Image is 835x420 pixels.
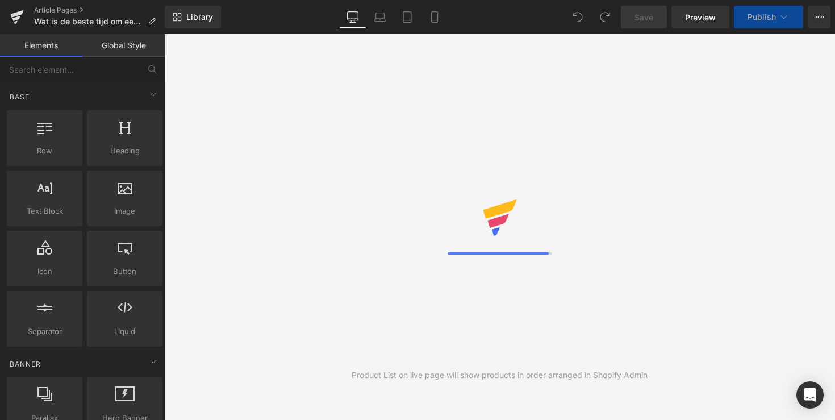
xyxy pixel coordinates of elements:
span: Button [90,265,159,277]
span: Heading [90,145,159,157]
button: Publish [734,6,803,28]
span: Liquid [90,326,159,338]
span: Icon [10,265,79,277]
span: Image [90,205,159,217]
a: Mobile [421,6,448,28]
span: Base [9,92,31,102]
a: Desktop [339,6,366,28]
span: Banner [9,359,42,369]
span: Row [10,145,79,157]
a: New Library [165,6,221,28]
span: Preview [685,11,716,23]
a: Preview [671,6,729,28]
span: Library [186,12,213,22]
span: Separator [10,326,79,338]
span: Save [634,11,653,23]
button: Redo [594,6,616,28]
a: Tablet [394,6,421,28]
span: Publish [748,13,776,22]
div: Product List on live page will show products in order arranged in Shopify Admin [352,369,648,381]
div: Open Intercom Messenger [796,381,824,409]
a: Global Style [82,34,165,57]
button: More [808,6,830,28]
span: Wat is de beste tijd om een elektrische fiets te kopen? [34,17,143,26]
a: Article Pages [34,6,165,15]
button: Undo [566,6,589,28]
span: Text Block [10,205,79,217]
a: Laptop [366,6,394,28]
